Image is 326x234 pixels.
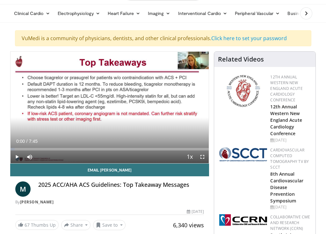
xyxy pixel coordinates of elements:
[270,204,310,210] div: [DATE]
[284,7,316,20] a: Business
[270,171,303,204] a: 8th Annual Cardiovascular Disease Prevention Symposium
[211,35,287,42] a: Click here to set your password
[270,147,309,170] a: Cardiovascular Computed Tomography TV by SCCT
[11,52,209,163] video-js: Video Player
[219,214,267,226] img: a04ee3ba-8487-4636-b0fb-5e8d268f3737.png.150x105_q85_autocrop_double_scale_upscale_version-0.2.png
[218,55,264,63] h4: Related Videos
[11,148,209,150] div: Progress Bar
[93,220,126,230] button: Save to
[38,181,204,188] h4: 2025 ACC/AHA ACS Guidelines: Top Takeaway Messages
[16,139,25,144] span: 0:00
[29,139,38,144] span: 7:45
[187,209,204,215] div: [DATE]
[104,7,144,20] a: Heart Failure
[20,199,54,205] a: [PERSON_NAME]
[10,164,209,176] a: Email [PERSON_NAME]
[196,150,209,163] button: Fullscreen
[270,214,310,231] a: Collaborative CME and Research Network (CCRN)
[11,150,23,163] button: Play
[15,181,31,197] a: M
[219,147,267,161] img: 51a70120-4f25-49cc-93a4-67582377e75f.png.150x105_q85_autocrop_double_scale_upscale_version-0.2.png
[25,222,30,228] span: 67
[270,74,302,103] a: 12th Annual Western New England Acute Cardiology Conference
[54,7,104,20] a: Electrophysiology
[15,220,59,230] a: 67 Thumbs Up
[231,7,284,20] a: Peripheral Vascular
[270,137,310,143] div: [DATE]
[61,220,91,230] button: Share
[270,104,302,136] a: 12th Annual Western New England Acute Cardiology Conference
[174,7,231,20] a: Interventional Cardio
[183,150,196,163] button: Playback Rate
[226,74,261,108] img: 0954f259-7907-4053-a817-32a96463ecc8.png.150x105_q85_autocrop_double_scale_upscale_version-0.2.png
[15,199,204,205] div: By
[10,7,54,20] a: Clinical Cardio
[144,7,174,20] a: Imaging
[15,30,311,46] div: VuMedi is a community of physicians, dentists, and other clinical professionals.
[26,139,28,144] span: /
[23,150,36,163] button: Mute
[173,221,204,229] span: 6,340 views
